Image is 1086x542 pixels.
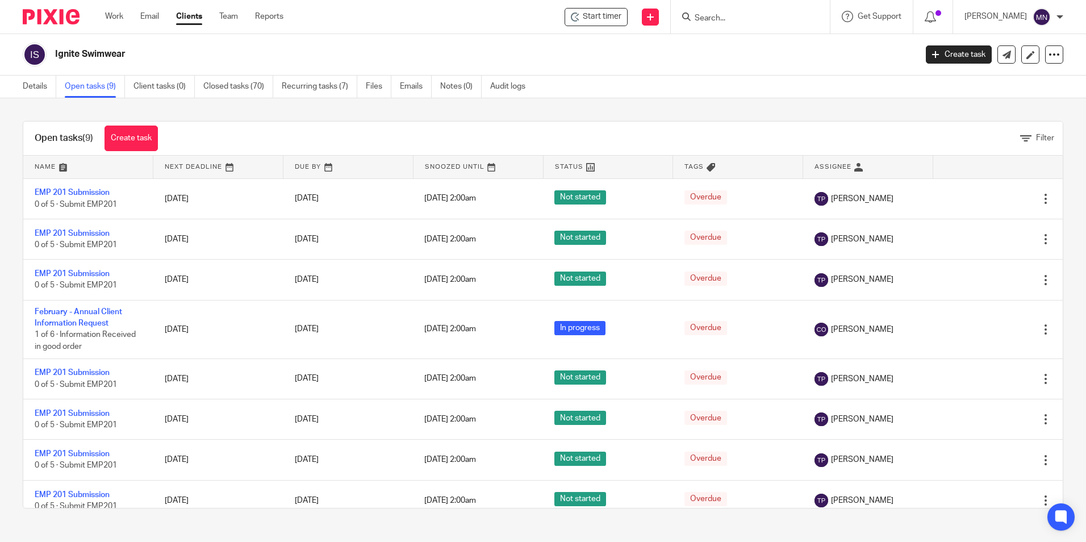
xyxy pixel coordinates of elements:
[424,415,476,423] span: [DATE] 2:00am
[140,11,159,22] a: Email
[35,450,110,458] a: EMP 201 Submission
[1033,8,1051,26] img: svg%3E
[35,421,117,429] span: 0 of 5 · Submit EMP201
[295,375,319,383] span: [DATE]
[153,260,283,300] td: [DATE]
[35,308,122,327] a: February - Annual Client Information Request
[831,414,893,425] span: [PERSON_NAME]
[490,76,534,98] a: Audit logs
[555,164,583,170] span: Status
[219,11,238,22] a: Team
[1036,134,1054,142] span: Filter
[926,45,992,64] a: Create task
[153,480,283,520] td: [DATE]
[815,372,828,386] img: svg%3E
[153,440,283,480] td: [DATE]
[554,190,606,205] span: Not started
[65,76,125,98] a: Open tasks (9)
[831,373,893,385] span: [PERSON_NAME]
[23,76,56,98] a: Details
[153,399,283,439] td: [DATE]
[153,358,283,399] td: [DATE]
[684,190,727,205] span: Overdue
[255,11,283,22] a: Reports
[815,494,828,507] img: svg%3E
[282,76,357,98] a: Recurring tasks (7)
[295,497,319,505] span: [DATE]
[554,370,606,385] span: Not started
[684,492,727,506] span: Overdue
[440,76,482,98] a: Notes (0)
[694,14,796,24] input: Search
[684,164,704,170] span: Tags
[55,48,738,60] h2: Ignite Swimwear
[424,276,476,284] span: [DATE] 2:00am
[831,495,893,506] span: [PERSON_NAME]
[295,235,319,243] span: [DATE]
[400,76,432,98] a: Emails
[23,9,80,24] img: Pixie
[424,195,476,203] span: [DATE] 2:00am
[815,453,828,467] img: svg%3E
[35,282,117,290] span: 0 of 5 · Submit EMP201
[23,43,47,66] img: svg%3E
[133,76,195,98] a: Client tasks (0)
[815,232,828,246] img: svg%3E
[35,381,117,389] span: 0 of 5 · Submit EMP201
[424,235,476,243] span: [DATE] 2:00am
[425,164,484,170] span: Snoozed Until
[35,201,117,209] span: 0 of 5 · Submit EMP201
[35,462,117,470] span: 0 of 5 · Submit EMP201
[831,454,893,465] span: [PERSON_NAME]
[565,8,628,26] div: Ignite Swimwear
[176,11,202,22] a: Clients
[815,412,828,426] img: svg%3E
[583,11,621,23] span: Start timer
[203,76,273,98] a: Closed tasks (70)
[831,324,893,335] span: [PERSON_NAME]
[554,452,606,466] span: Not started
[153,219,283,259] td: [DATE]
[35,189,110,197] a: EMP 201 Submission
[554,231,606,245] span: Not started
[684,452,727,466] span: Overdue
[424,497,476,505] span: [DATE] 2:00am
[684,321,727,335] span: Overdue
[295,276,319,283] span: [DATE]
[831,274,893,285] span: [PERSON_NAME]
[35,270,110,278] a: EMP 201 Submission
[684,411,727,425] span: Overdue
[424,456,476,464] span: [DATE] 2:00am
[295,326,319,333] span: [DATE]
[35,241,117,249] span: 0 of 5 · Submit EMP201
[105,11,123,22] a: Work
[35,331,136,351] span: 1 of 6 · Information Received in good order
[964,11,1027,22] p: [PERSON_NAME]
[105,126,158,151] a: Create task
[295,195,319,203] span: [DATE]
[815,192,828,206] img: svg%3E
[815,323,828,336] img: svg%3E
[554,321,605,335] span: In progress
[82,134,93,143] span: (9)
[366,76,391,98] a: Files
[153,178,283,219] td: [DATE]
[35,491,110,499] a: EMP 201 Submission
[831,234,893,245] span: [PERSON_NAME]
[424,375,476,383] span: [DATE] 2:00am
[153,300,283,358] td: [DATE]
[35,132,93,144] h1: Open tasks
[815,273,828,287] img: svg%3E
[684,231,727,245] span: Overdue
[295,456,319,464] span: [DATE]
[554,411,606,425] span: Not started
[684,370,727,385] span: Overdue
[684,272,727,286] span: Overdue
[424,326,476,333] span: [DATE] 2:00am
[831,193,893,205] span: [PERSON_NAME]
[35,369,110,377] a: EMP 201 Submission
[35,410,110,418] a: EMP 201 Submission
[554,272,606,286] span: Not started
[35,502,117,510] span: 0 of 5 · Submit EMP201
[295,415,319,423] span: [DATE]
